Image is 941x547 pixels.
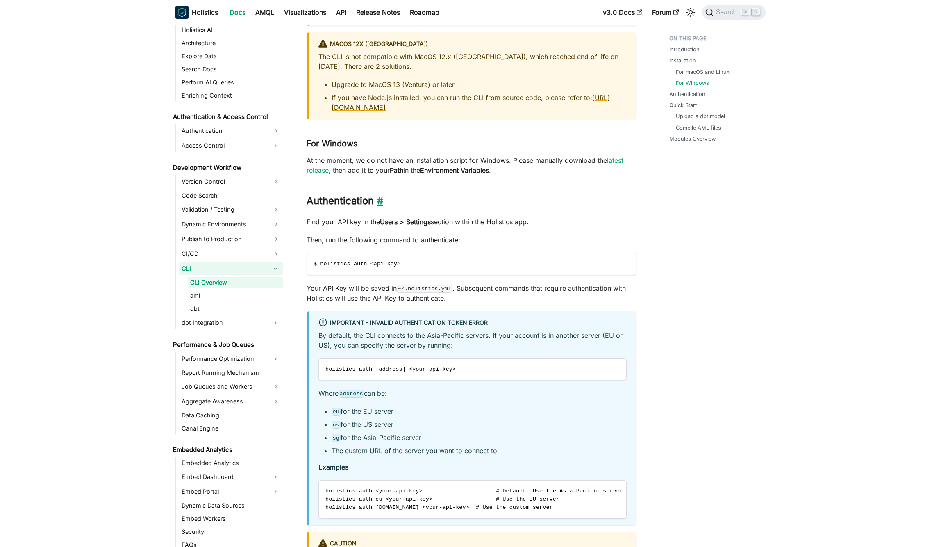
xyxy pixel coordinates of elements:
[179,37,283,49] a: Architecture
[170,162,283,173] a: Development Workflow
[318,388,627,398] p: Where can be:
[390,166,403,174] strong: Path
[380,218,431,226] strong: Users > Settings
[179,395,283,408] a: Aggregate Awareness
[647,6,684,19] a: Forum
[318,463,348,471] strong: Examples
[179,77,283,88] a: Perform AI Queries
[684,6,697,19] button: Switch between dark and light mode (currently light mode)
[179,124,283,137] a: Authentication
[676,124,721,132] a: Compile AML files
[268,485,283,498] button: Expand sidebar category 'Embed Portal'
[714,9,742,16] span: Search
[175,6,218,19] a: HolisticsHolistics
[170,111,283,123] a: Authentication & Access Control
[318,52,627,71] p: The CLI is not compatible with MacOS 12.x ([GEOGRAPHIC_DATA]), which reached end of life on [DATE...
[179,190,283,201] a: Code Search
[179,175,283,188] a: Version Control
[179,526,283,538] a: Security
[307,235,636,245] p: Then, run the following command to authenticate:
[179,64,283,75] a: Search Docs
[268,352,283,365] button: Expand sidebar category 'Performance Optimization'
[332,80,627,89] li: Upgrade to MacOS 13 (Ventura) or later
[669,46,700,53] a: Introduction
[179,203,283,216] a: Validation / Testing
[192,7,218,17] b: Holistics
[179,316,268,329] a: dbt Integration
[179,232,283,246] a: Publish to Production
[179,24,283,36] a: Holistics AI
[179,247,283,260] a: CI/CD
[332,421,341,429] code: us
[170,339,283,351] a: Performance & Job Queues
[332,433,627,442] li: for the Asia-Pacific server
[676,79,709,87] a: For Windows
[179,367,283,378] a: Report Running Mechanism
[325,496,559,502] span: holistics auth eu <your-api-key> # Use the EU server
[325,504,553,511] span: holistics auth [DOMAIN_NAME] <your-api-key> # Use the custom server
[332,434,341,442] code: sg
[676,68,730,76] a: For macOS and Linux
[669,90,705,98] a: Authentication
[332,406,627,416] li: for the EU server
[314,261,400,267] span: $ holistics auth <api_key>
[179,90,283,101] a: Enriching Context
[225,6,250,19] a: Docs
[339,390,364,398] code: address
[318,39,627,50] div: MacOS 12x ([GEOGRAPHIC_DATA])
[598,6,647,19] a: v3.0 Docs
[179,500,283,511] a: Dynamic Data Sources
[179,457,283,469] a: Embedded Analytics
[179,218,283,231] a: Dynamic Environments
[268,139,283,152] button: Expand sidebar category 'Access Control'
[179,50,283,62] a: Explore Data
[332,93,627,112] li: If you have Node.js installed, you can run the CLI from source code, please refer to:
[669,135,716,143] a: Modules Overview
[307,195,636,210] h2: Authentication
[702,5,766,20] button: Search (Command+K)
[318,318,627,328] div: Important - Invalid Authentication Token error
[179,470,268,483] a: Embed Dashboard
[397,285,452,293] code: ~/.holistics.yml
[188,303,283,315] a: dbt
[179,410,283,421] a: Data Caching
[318,330,627,350] p: By default, the CLI connects to the Asia-Pacific servers. If your account is in another server (E...
[175,6,189,19] img: Holistics
[741,9,750,16] kbd: ⌘
[268,470,283,483] button: Expand sidebar category 'Embed Dashboard'
[420,166,489,174] strong: Environment Variables
[268,262,283,275] button: Collapse sidebar category 'CLI'
[752,8,760,16] kbd: K
[331,6,351,19] a: API
[250,6,279,19] a: AMQL
[332,408,341,416] code: eu
[325,366,456,372] span: holistics auth [address] <your-api-key>
[167,25,290,547] nav: Docs sidebar
[179,485,268,498] a: Embed Portal
[307,217,636,227] p: Find your API key in the section within the Holistics app.
[179,380,283,393] a: Job Queues and Workers
[374,195,383,207] a: Direct link to Authentication
[669,101,697,109] a: Quick Start
[332,419,627,429] li: for the US server
[307,139,636,149] h3: For Windows
[676,112,725,120] a: Upload a dbt model
[405,6,444,19] a: Roadmap
[179,513,283,524] a: Embed Workers
[179,139,268,152] a: Access Control
[332,446,627,456] li: The custom URL of the server you want to connect to
[179,352,268,365] a: Performance Optimization
[669,57,696,64] a: Installation
[188,277,283,288] a: CLI Overview
[179,262,268,275] a: CLI
[307,155,636,175] p: At the moment, we do not have an installation script for Windows. Please manually download the , ...
[179,423,283,434] a: Canal Engine
[268,316,283,329] button: Expand sidebar category 'dbt Integration'
[351,6,405,19] a: Release Notes
[170,444,283,456] a: Embedded Analytics
[279,6,331,19] a: Visualizations
[188,290,283,301] a: aml
[325,488,623,494] span: holistics auth <your-api-key> # Default: Use the Asia-Pacific server
[307,283,636,303] p: Your API Key will be saved in . Subsequent commands that require authentication with Holistics wi...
